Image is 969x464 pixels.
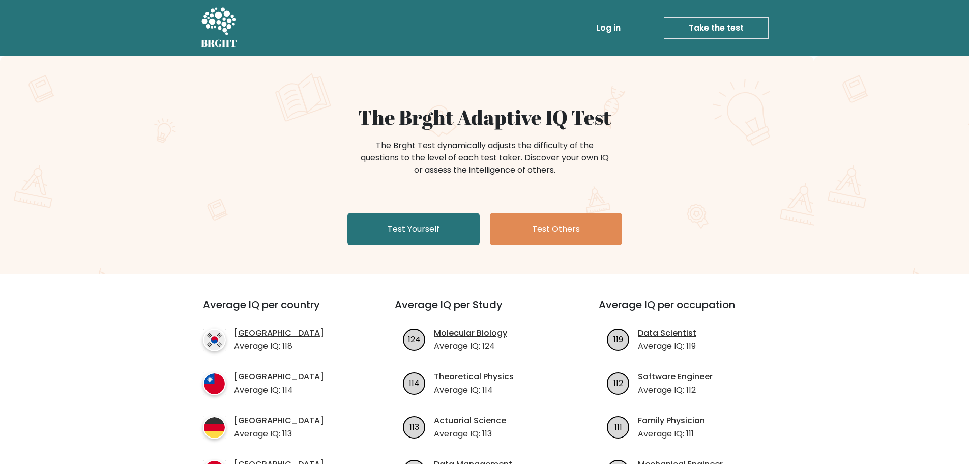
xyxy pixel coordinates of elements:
[638,415,705,427] a: Family Physician
[638,340,696,352] p: Average IQ: 119
[434,415,506,427] a: Actuarial Science
[234,428,324,440] p: Average IQ: 113
[237,105,733,129] h1: The Brght Adaptive IQ Test
[614,421,622,432] text: 111
[613,333,623,345] text: 119
[638,327,696,339] a: Data Scientist
[234,371,324,383] a: [GEOGRAPHIC_DATA]
[599,298,778,323] h3: Average IQ per occupation
[613,377,623,389] text: 112
[203,329,226,351] img: country
[434,327,507,339] a: Molecular Biology
[234,327,324,339] a: [GEOGRAPHIC_DATA]
[434,428,506,440] p: Average IQ: 113
[409,421,419,432] text: 113
[408,333,421,345] text: 124
[490,213,622,245] a: Test Others
[203,298,358,323] h3: Average IQ per country
[234,340,324,352] p: Average IQ: 118
[409,377,420,389] text: 114
[201,4,238,52] a: BRGHT
[638,428,705,440] p: Average IQ: 111
[434,371,514,383] a: Theoretical Physics
[203,372,226,395] img: country
[395,298,574,323] h3: Average IQ per Study
[592,18,625,38] a: Log in
[358,140,612,176] div: The Brght Test dynamically adjusts the difficulty of the questions to the level of each test take...
[203,416,226,439] img: country
[434,384,514,396] p: Average IQ: 114
[434,340,507,352] p: Average IQ: 124
[201,37,238,49] h5: BRGHT
[234,415,324,427] a: [GEOGRAPHIC_DATA]
[234,384,324,396] p: Average IQ: 114
[638,384,713,396] p: Average IQ: 112
[664,17,769,39] a: Take the test
[347,213,480,245] a: Test Yourself
[638,371,713,383] a: Software Engineer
